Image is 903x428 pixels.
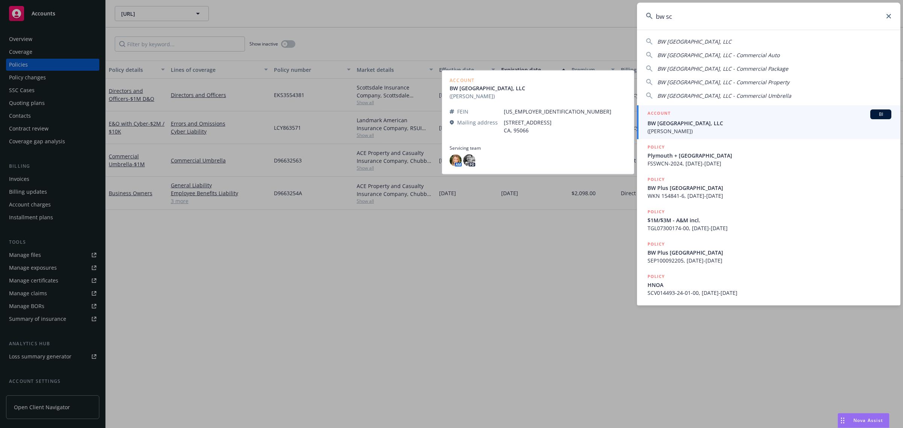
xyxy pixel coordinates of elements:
[873,111,888,118] span: BI
[648,176,665,183] h5: POLICY
[657,79,789,86] span: BW [GEOGRAPHIC_DATA], LLC - Commercial Property
[657,92,791,99] span: BW [GEOGRAPHIC_DATA], LLC - Commercial Umbrella
[648,240,665,248] h5: POLICY
[648,127,891,135] span: ([PERSON_NAME])
[657,38,731,45] span: BW [GEOGRAPHIC_DATA], LLC
[637,204,900,236] a: POLICY$1M/$3M - A&M incl.TGL07300174-00, [DATE]-[DATE]
[838,413,847,428] div: Drag to move
[637,269,900,301] a: POLICYHNOASCV014493-24-01-00, [DATE]-[DATE]
[637,236,900,269] a: POLICYBW Plus [GEOGRAPHIC_DATA]SEP100092205, [DATE]-[DATE]
[648,109,670,118] h5: ACCOUNT
[648,224,891,232] span: TGL07300174-00, [DATE]-[DATE]
[657,52,780,59] span: BW [GEOGRAPHIC_DATA], LLC - Commercial Auto
[648,249,891,256] span: BW Plus [GEOGRAPHIC_DATA]
[637,139,900,172] a: POLICYPlymouth + [GEOGRAPHIC_DATA]FSSWCN-2024, [DATE]-[DATE]
[838,413,889,428] button: Nova Assist
[637,3,900,30] input: Search...
[648,159,891,167] span: FSSWCN-2024, [DATE]-[DATE]
[637,105,900,139] a: ACCOUNTBIBW [GEOGRAPHIC_DATA], LLC([PERSON_NAME])
[648,281,891,289] span: HNOA
[637,172,900,204] a: POLICYBW Plus [GEOGRAPHIC_DATA]WKN 154841-6, [DATE]-[DATE]
[648,256,891,264] span: SEP100092205, [DATE]-[DATE]
[648,289,891,297] span: SCV014493-24-01-00, [DATE]-[DATE]
[648,184,891,192] span: BW Plus [GEOGRAPHIC_DATA]
[648,143,665,151] h5: POLICY
[648,273,665,280] h5: POLICY
[648,216,891,224] span: $1M/$3M - A&M incl.
[853,417,883,423] span: Nova Assist
[648,192,891,200] span: WKN 154841-6, [DATE]-[DATE]
[648,208,665,216] h5: POLICY
[657,65,788,72] span: BW [GEOGRAPHIC_DATA], LLC - Commercial Package
[648,152,891,159] span: Plymouth + [GEOGRAPHIC_DATA]
[648,119,891,127] span: BW [GEOGRAPHIC_DATA], LLC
